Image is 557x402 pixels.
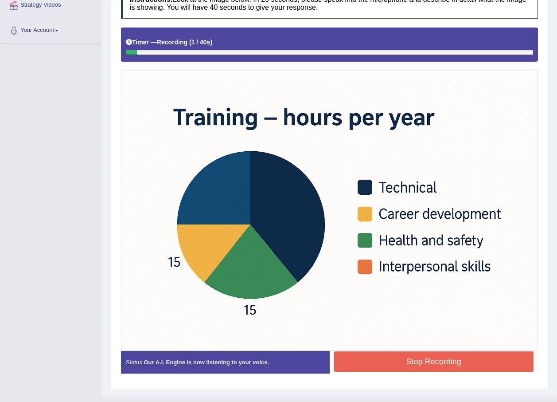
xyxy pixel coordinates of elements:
[0,18,101,40] a: Your Account
[144,359,269,366] strong: Our A.I. Engine is now listening to your voice.
[189,39,191,46] b: (
[334,351,534,372] button: Stop Recording
[121,351,330,374] div: Status:
[126,39,212,46] h5: Timer —
[210,39,212,46] b: )
[191,39,210,46] b: 1 / 40s
[157,39,187,46] b: Recording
